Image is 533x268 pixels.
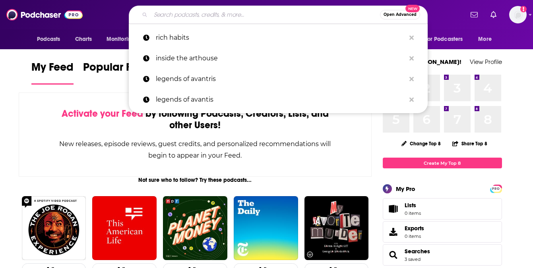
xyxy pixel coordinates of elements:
[59,108,332,131] div: by following Podcasts, Creators, Lists, and other Users!
[107,34,135,45] span: Monitoring
[129,69,428,89] a: legends of avantris
[129,89,428,110] a: legends of avantis
[6,7,83,22] img: Podchaser - Follow, Share and Rate Podcasts
[59,138,332,161] div: New releases, episode reviews, guest credits, and personalized recommendations will begin to appe...
[156,69,405,89] p: legends of avantris
[520,6,527,12] svg: Add a profile image
[31,32,71,47] button: open menu
[386,249,401,260] a: Searches
[62,108,143,120] span: Activate your Feed
[405,5,420,12] span: New
[452,136,488,151] button: Share Top 8
[487,8,500,21] a: Show notifications dropdown
[129,48,428,69] a: inside the arthouse
[156,89,405,110] p: legends of avantis
[101,32,145,47] button: open menu
[156,48,405,69] p: inside the arthouse
[70,32,97,47] a: Charts
[405,225,424,232] span: Exports
[129,27,428,48] a: rich habits
[151,8,380,21] input: Search podcasts, credits, & more...
[83,60,151,79] span: Popular Feed
[163,196,227,260] img: Planet Money
[491,185,501,191] a: PRO
[425,34,463,45] span: For Podcasters
[405,248,430,255] a: Searches
[473,32,502,47] button: open menu
[380,10,420,19] button: Open AdvancedNew
[22,196,86,260] img: The Joe Rogan Experience
[234,196,298,260] img: The Daily
[386,203,401,214] span: Lists
[405,202,421,209] span: Lists
[386,226,401,237] span: Exports
[383,198,502,220] a: Lists
[509,6,527,23] button: Show profile menu
[31,60,74,85] a: My Feed
[83,60,151,85] a: Popular Feed
[509,6,527,23] span: Logged in as jackiemayer
[397,139,446,148] button: Change Top 8
[396,185,415,193] div: My Pro
[75,34,92,45] span: Charts
[509,6,527,23] img: User Profile
[129,6,428,24] div: Search podcasts, credits, & more...
[405,210,421,216] span: 0 items
[31,60,74,79] span: My Feed
[19,177,372,183] div: Not sure who to follow? Try these podcasts...
[405,233,424,239] span: 0 items
[304,196,369,260] img: My Favorite Murder with Karen Kilgariff and Georgia Hardstark
[92,196,157,260] img: This American Life
[383,158,502,168] a: Create My Top 8
[405,256,421,262] a: 3 saved
[384,13,417,17] span: Open Advanced
[420,32,475,47] button: open menu
[478,34,492,45] span: More
[383,221,502,243] a: Exports
[405,202,416,209] span: Lists
[470,58,502,66] a: View Profile
[37,34,60,45] span: Podcasts
[156,27,405,48] p: rich habits
[383,244,502,266] span: Searches
[467,8,481,21] a: Show notifications dropdown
